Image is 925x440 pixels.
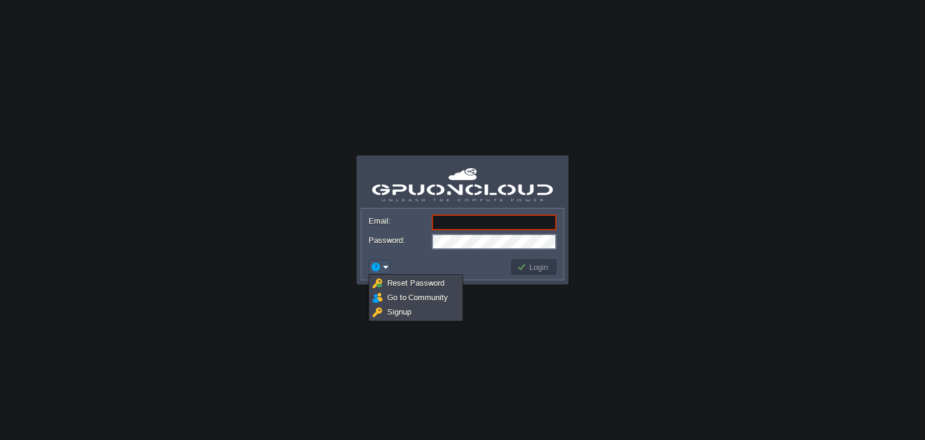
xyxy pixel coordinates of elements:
[387,293,448,302] span: Go to Community
[371,277,461,290] a: Reset Password
[387,307,411,316] span: Signup
[387,278,444,288] span: Reset Password
[371,306,461,319] a: Signup
[371,291,461,304] a: Go to Community
[369,234,431,247] label: Password:
[372,168,553,201] img: GPUonCLOUD
[369,215,431,227] label: Email:
[517,262,552,272] button: Login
